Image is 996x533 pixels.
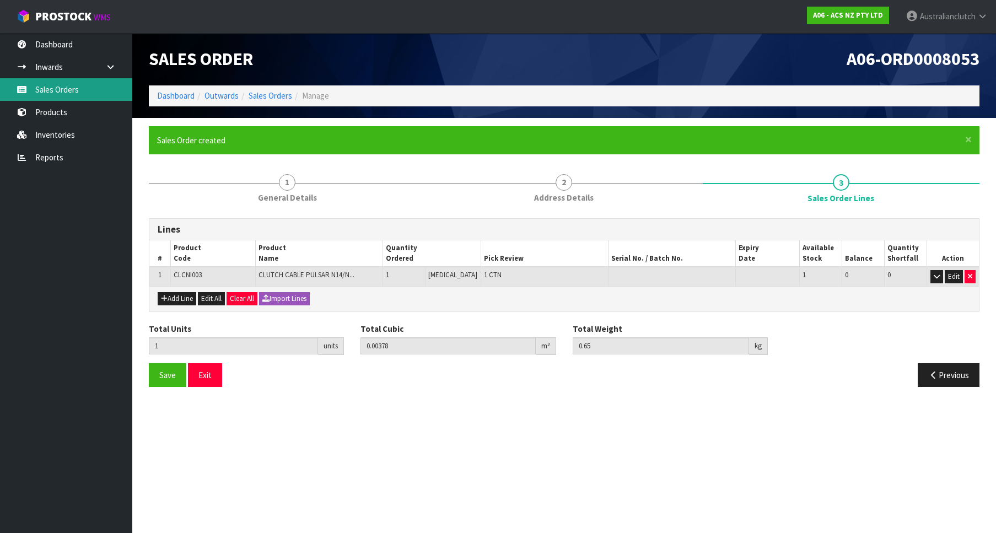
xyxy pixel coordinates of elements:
button: Import Lines [259,292,310,305]
span: ProStock [35,9,91,24]
button: Previous [918,363,979,387]
span: 0 [887,270,891,279]
h3: Lines [158,224,971,235]
th: Balance [842,240,885,267]
span: Save [159,370,176,380]
span: CLCNI003 [174,270,202,279]
span: 2 [556,174,572,191]
span: 3 [833,174,849,191]
span: Sales Order Lines [149,210,979,396]
button: Clear All [227,292,257,305]
label: Total Weight [573,323,622,335]
span: Sales Order created [157,135,225,146]
span: 0 [845,270,848,279]
span: Sales Order [149,48,253,70]
span: A06-ORD0008053 [847,48,979,70]
th: Action [927,240,979,267]
small: WMS [94,12,111,23]
th: Serial No. / Batch No. [609,240,736,267]
button: Exit [188,363,222,387]
div: kg [749,337,768,355]
button: Edit [945,270,963,283]
button: Edit All [198,292,225,305]
th: Product Code [171,240,256,267]
a: Dashboard [157,90,195,101]
input: Total Weight [573,337,749,354]
span: [MEDICAL_DATA] [428,270,477,279]
div: m³ [536,337,556,355]
th: Available Stock [800,240,842,267]
span: Australianclutch [920,11,976,21]
label: Total Units [149,323,191,335]
th: Quantity Shortfall [885,240,927,267]
th: Expiry Date [736,240,800,267]
a: Outwards [204,90,239,101]
button: Add Line [158,292,196,305]
span: × [965,132,972,147]
span: 1 CTN [484,270,502,279]
span: CLUTCH CABLE PULSAR N14/N... [259,270,354,279]
th: Pick Review [481,240,609,267]
th: Product Name [256,240,383,267]
th: # [149,240,171,267]
a: Sales Orders [249,90,292,101]
label: Total Cubic [360,323,403,335]
img: cube-alt.png [17,9,30,23]
div: units [318,337,344,355]
span: 1 [386,270,389,279]
span: 1 [158,270,161,279]
span: General Details [258,192,317,203]
input: Total Cubic [360,337,535,354]
span: 1 [803,270,806,279]
span: Address Details [534,192,594,203]
strong: A06 - ACS NZ PTY LTD [813,10,883,20]
span: 1 [279,174,295,191]
th: Quantity Ordered [383,240,481,267]
span: Manage [302,90,329,101]
input: Total Units [149,337,318,354]
button: Save [149,363,186,387]
span: Sales Order Lines [807,192,874,204]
